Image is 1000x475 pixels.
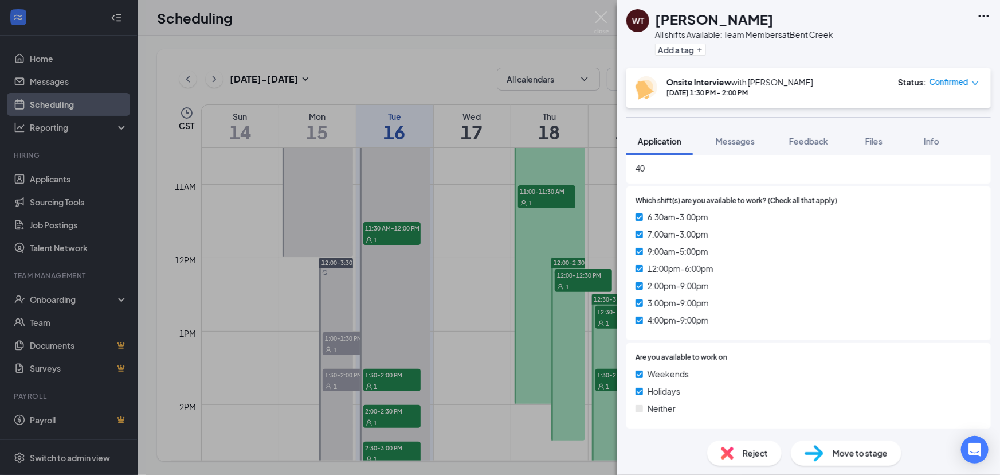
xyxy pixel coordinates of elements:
span: Move to stage [833,447,888,460]
div: All shifts Available: Team Members at Bent Creek [655,29,833,40]
span: 7:00am-3:00pm [648,228,708,240]
span: Confirmed [930,76,968,88]
span: 40 [636,162,982,174]
div: Status : [898,76,926,88]
span: Which shift(s) are you available to work? (Check all that apply) [636,196,837,207]
span: down [971,79,979,87]
svg: Plus [696,46,703,53]
span: Weekends [648,368,689,380]
span: 4:00pm-9:00pm [648,314,709,326]
button: PlusAdd a tag [655,44,706,56]
span: Neither [648,402,676,415]
div: Open Intercom Messenger [961,436,989,464]
h1: [PERSON_NAME] [655,9,774,29]
span: 9:00am-5:00pm [648,245,708,258]
span: Are you available to work on [636,352,727,363]
span: Holidays [648,385,680,398]
div: [DATE] 1:30 PM - 2:00 PM [666,88,813,98]
span: Messages [716,136,755,146]
span: 6:30am-3:00pm [648,211,708,223]
div: WT [632,15,644,26]
span: Application [638,136,681,146]
div: with [PERSON_NAME] [666,76,813,88]
span: Feedback [789,136,828,146]
svg: Ellipses [977,9,991,23]
span: Info [924,136,939,146]
span: 2:00pm-9:00pm [648,279,709,292]
span: Files [865,136,883,146]
span: Reject [743,447,768,460]
span: 3:00pm-9:00pm [648,297,709,309]
span: 12:00pm-6:00pm [648,262,713,275]
b: Onsite Interview [666,77,731,87]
